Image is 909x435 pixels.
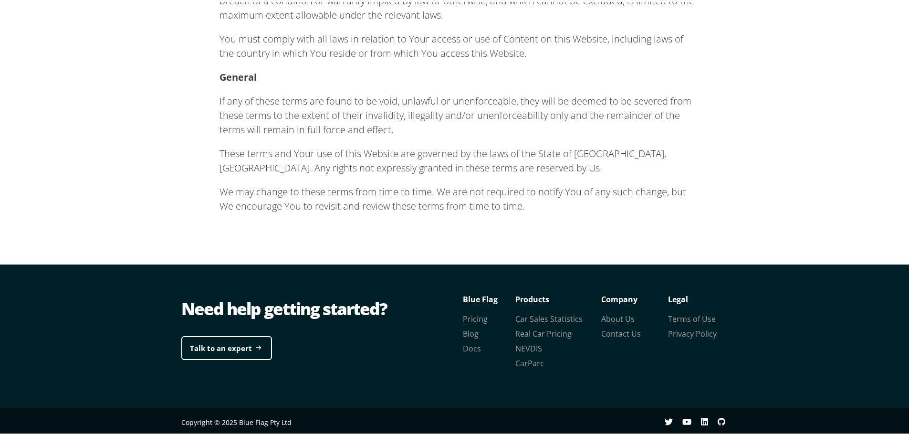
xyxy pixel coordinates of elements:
[665,416,682,425] a: Twitter
[463,341,481,352] a: Docs
[463,290,515,305] p: Blue Flag
[601,290,668,305] p: Company
[515,356,544,367] a: CarParc
[463,327,479,337] a: Blog
[463,312,488,322] a: Pricing
[515,327,572,337] a: Real Car Pricing
[219,92,697,135] p: If any of these terms are found to be void, unlawful or unenforceable, they will be deemed to be ...
[668,290,735,305] p: Legal
[515,341,542,352] a: NEVDIS
[219,30,697,59] p: You must comply with all laws in relation to Your access or use of Content on this Website, inclu...
[219,183,697,212] p: We may change to these terms from time to time. We are not required to notify You of any such cha...
[181,334,272,359] a: Talk to an expert
[601,312,635,322] a: About Us
[601,327,641,337] a: Contact Us
[219,69,257,82] b: General
[181,295,458,319] div: Need help getting started?
[668,327,717,337] a: Privacy Policy
[682,416,701,425] a: youtube
[668,312,716,322] a: Terms of Use
[219,145,697,173] p: These terms and Your use of this Website are governed by the laws of the State of [GEOGRAPHIC_DAT...
[515,312,583,322] a: Car Sales Statistics
[515,290,601,305] p: Products
[181,416,292,425] span: Copyright © 2025 Blue Flag Pty Ltd
[718,416,735,425] a: github
[701,416,718,425] a: linkedin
